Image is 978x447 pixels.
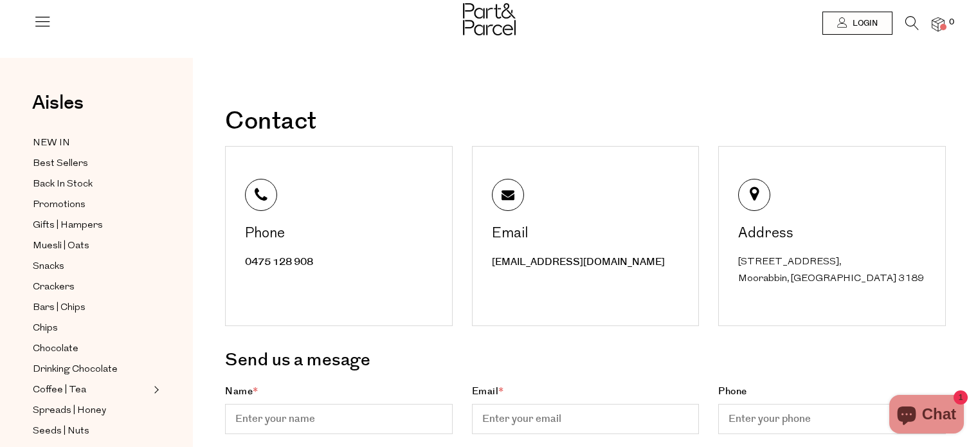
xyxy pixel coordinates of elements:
a: Muesli | Oats [33,238,150,254]
a: Spreads | Honey [33,403,150,419]
div: Address [738,227,929,241]
img: Part&Parcel [463,3,516,35]
span: Drinking Chocolate [33,362,118,378]
a: Login [822,12,892,35]
label: Email [472,385,700,434]
span: Chips [33,321,58,336]
label: Phone [718,385,946,434]
a: Bars | Chips [33,300,150,316]
span: NEW IN [33,136,70,151]
h3: Send us a mesage [225,345,946,375]
a: Snacks [33,259,150,275]
a: Chips [33,320,150,336]
a: Chocolate [33,341,150,357]
span: Seeds | Nuts [33,424,89,439]
a: Promotions [33,197,150,213]
a: Coffee | Tea [33,382,150,398]
inbox-online-store-chat: Shopify online store chat [885,395,968,437]
div: [STREET_ADDRESS], Moorabbin, [GEOGRAPHIC_DATA] 3189 [738,254,929,287]
span: Snacks [33,259,64,275]
div: Email [492,227,683,241]
span: Muesli | Oats [33,239,89,254]
a: NEW IN [33,135,150,151]
a: Back In Stock [33,176,150,192]
input: Name* [225,404,453,434]
a: Crackers [33,279,150,295]
button: Expand/Collapse Coffee | Tea [150,382,159,397]
a: Gifts | Hampers [33,217,150,233]
a: 0 [932,17,945,31]
input: Email* [472,404,700,434]
a: Seeds | Nuts [33,423,150,439]
span: Crackers [33,280,75,295]
span: Coffee | Tea [33,383,86,398]
span: Promotions [33,197,86,213]
h1: Contact [225,109,946,134]
a: Aisles [32,93,84,125]
a: 0475 128 908 [245,255,313,269]
span: Aisles [32,89,84,117]
span: Back In Stock [33,177,93,192]
a: Drinking Chocolate [33,361,150,378]
span: Chocolate [33,342,78,357]
span: Best Sellers [33,156,88,172]
label: Name [225,385,453,434]
a: Best Sellers [33,156,150,172]
span: Bars | Chips [33,300,86,316]
a: [EMAIL_ADDRESS][DOMAIN_NAME] [492,255,665,269]
span: Login [849,18,878,29]
span: Gifts | Hampers [33,218,103,233]
input: Phone [718,404,946,434]
span: 0 [946,17,957,28]
div: Phone [245,227,436,241]
span: Spreads | Honey [33,403,106,419]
